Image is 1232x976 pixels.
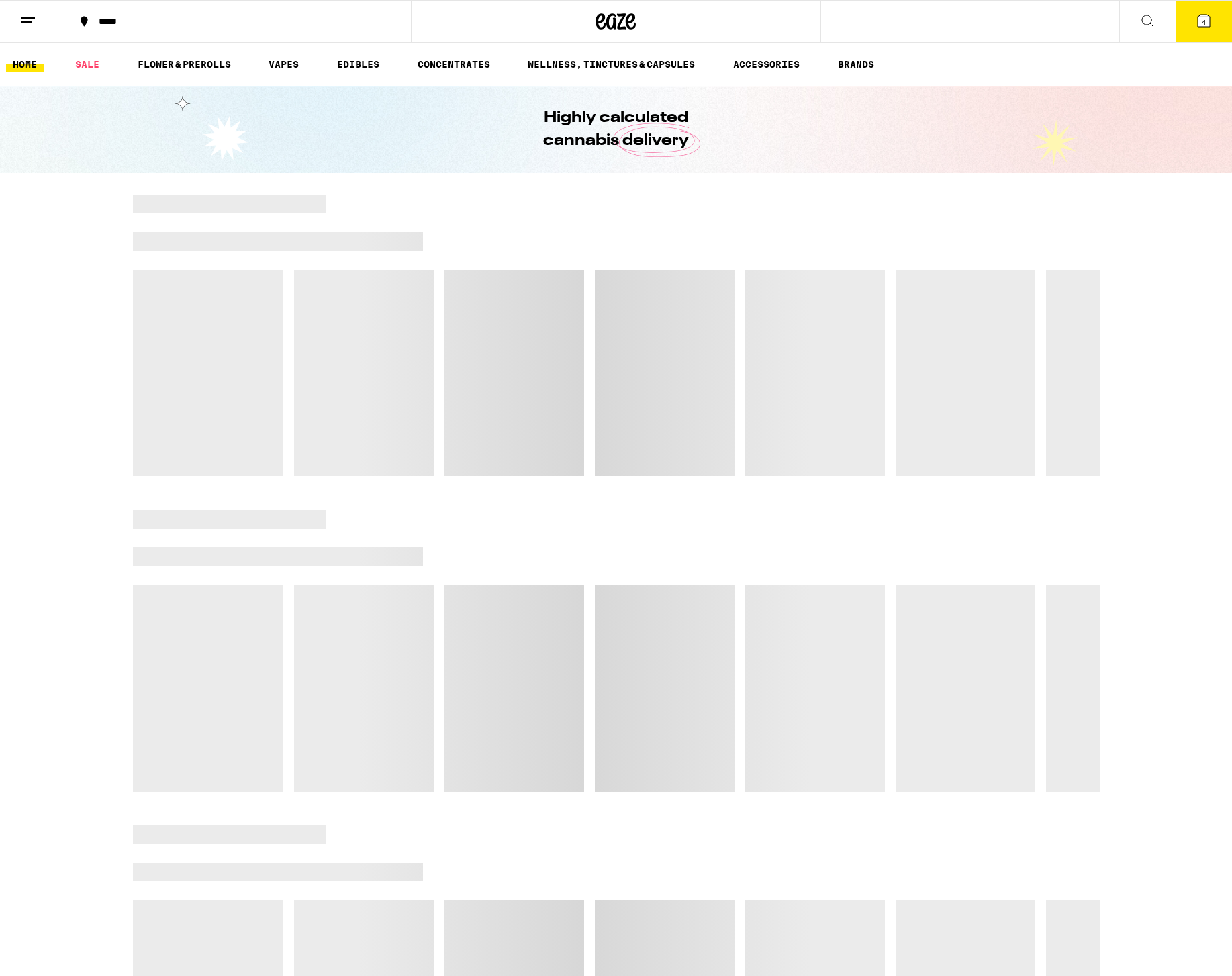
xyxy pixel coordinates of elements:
[831,56,881,72] a: BRANDS
[68,56,106,72] a: SALE
[6,56,44,72] a: HOME
[521,56,702,72] a: WELLNESS, TINCTURES & CAPSULES
[726,56,806,72] a: ACCESSORIES
[411,56,497,72] a: CONCENTRATES
[1176,1,1232,42] button: 4
[330,56,386,72] a: EDIBLES
[1202,18,1206,26] span: 4
[131,56,238,72] a: FLOWER & PREROLLS
[262,56,305,72] a: VAPES
[506,107,727,152] h1: Highly calculated cannabis delivery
